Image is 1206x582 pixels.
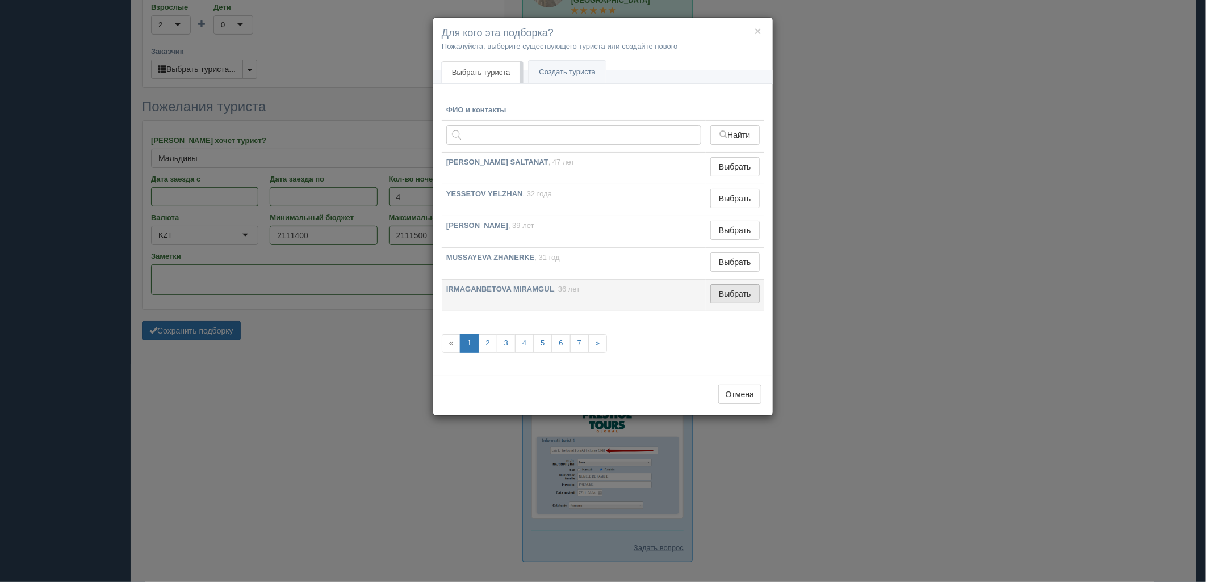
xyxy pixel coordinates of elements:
[710,157,760,176] button: Выбрать
[588,334,607,353] a: »
[710,189,760,208] button: Выбрать
[446,158,548,166] b: [PERSON_NAME] SALTANAT
[442,100,706,121] th: ФИО и контакты
[442,61,520,84] a: Выбрать туриста
[551,334,570,353] a: 6
[710,221,760,240] button: Выбрать
[554,285,580,293] span: , 36 лет
[478,334,497,353] a: 2
[755,25,761,37] button: ×
[442,26,764,41] h4: Для кого эта подборка?
[548,158,575,166] span: , 47 лет
[446,285,554,293] b: IRMAGANBETOVA MIRAMGUL
[446,125,701,145] input: Поиск по ФИО, паспорту или контактам
[535,253,560,262] span: , 31 год
[533,334,552,353] a: 5
[460,334,479,353] a: 1
[442,334,460,353] span: «
[523,189,552,198] span: , 32 года
[446,253,535,262] b: MUSSAYEVA ZHANERKE
[529,61,606,84] a: Создать туриста
[442,41,764,52] p: Пожалуйста, выберите существующего туриста или создайте нового
[515,334,534,353] a: 4
[710,284,760,303] button: Выбрать
[570,334,589,353] a: 7
[508,221,534,230] span: , 39 лет
[718,385,761,404] button: Отмена
[446,221,508,230] b: [PERSON_NAME]
[446,189,523,198] b: YESSETOV YELZHAN
[710,125,760,145] button: Найти
[710,252,760,272] button: Выбрать
[497,334,516,353] a: 3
